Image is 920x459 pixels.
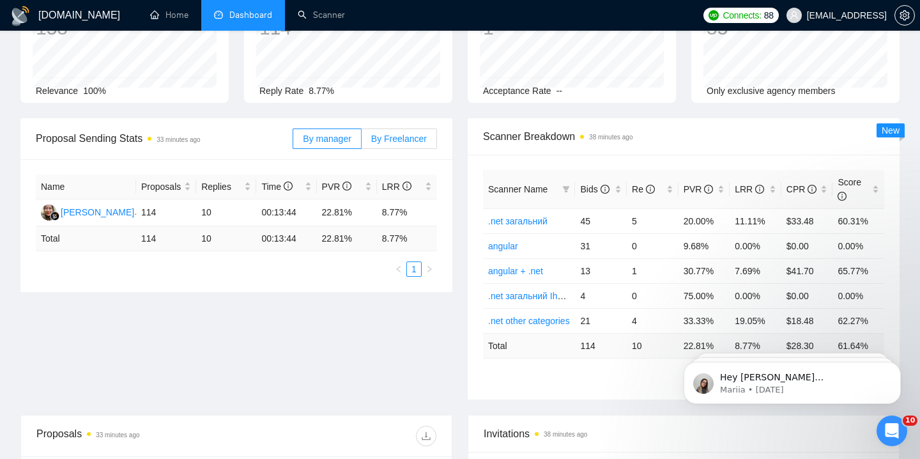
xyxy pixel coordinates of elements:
[303,134,351,144] span: By manager
[575,258,627,283] td: 13
[601,185,609,194] span: info-circle
[894,10,915,20] a: setting
[575,208,627,233] td: 45
[229,10,272,20] span: Dashboard
[259,86,303,96] span: Reply Rate
[781,283,833,308] td: $0.00
[832,233,884,258] td: 0.00%
[678,258,730,283] td: 30.77%
[730,283,781,308] td: 0.00%
[781,208,833,233] td: $33.48
[627,258,678,283] td: 1
[646,185,655,194] span: info-circle
[790,11,799,20] span: user
[298,10,345,20] a: searchScanner
[556,86,562,96] span: --
[322,182,352,192] span: PVR
[488,184,548,194] span: Scanner Name
[786,184,816,194] span: CPR
[755,185,764,194] span: info-circle
[41,205,57,221] img: SJ
[96,432,139,439] time: 33 minutes ago
[488,291,599,301] a: .net загальний Ihor's profile
[764,8,774,22] span: 88
[41,206,134,217] a: SJ[PERSON_NAME]
[488,266,543,276] a: angular + .net
[214,10,223,19] span: dashboard
[781,333,833,358] td: $ 28.30
[678,308,730,333] td: 33.33%
[808,185,816,194] span: info-circle
[709,10,719,20] img: upwork-logo.png
[417,431,436,441] span: download
[422,261,437,277] li: Next Page
[580,184,609,194] span: Bids
[402,182,411,191] span: info-circle
[391,261,406,277] button: left
[838,192,847,201] span: info-circle
[678,233,730,258] td: 9.68%
[781,308,833,333] td: $18.48
[196,175,256,199] th: Replies
[317,226,377,251] td: 22.81 %
[395,265,402,273] span: left
[284,182,293,191] span: info-circle
[309,86,334,96] span: 8.77%
[832,283,884,308] td: 0.00%
[832,258,884,283] td: 65.77%
[627,333,678,358] td: 10
[627,308,678,333] td: 4
[136,226,196,251] td: 114
[136,199,196,226] td: 114
[781,233,833,258] td: $0.00
[882,125,900,136] span: New
[483,333,575,358] td: Total
[83,86,106,96] span: 100%
[723,8,761,22] span: Connects:
[141,180,181,194] span: Proposals
[575,283,627,308] td: 4
[196,226,256,251] td: 10
[707,86,836,96] span: Only exclusive agency members
[632,184,655,194] span: Re
[261,182,292,192] span: Time
[832,208,884,233] td: 60.31%
[562,185,570,193] span: filter
[342,182,351,191] span: info-circle
[781,258,833,283] td: $41.70
[704,185,713,194] span: info-circle
[730,258,781,283] td: 7.69%
[627,233,678,258] td: 0
[560,180,572,199] span: filter
[157,136,200,143] time: 33 minutes ago
[50,212,59,221] img: gigradar-bm.png
[406,261,422,277] li: 1
[371,134,427,144] span: By Freelancer
[36,130,293,146] span: Proposal Sending Stats
[36,86,78,96] span: Relevance
[730,333,781,358] td: 8.77 %
[196,199,256,226] td: 10
[627,283,678,308] td: 0
[838,177,861,201] span: Score
[61,205,134,219] div: [PERSON_NAME]
[575,233,627,258] td: 31
[544,431,587,438] time: 38 minutes ago
[150,10,188,20] a: homeHome
[678,208,730,233] td: 20.00%
[903,416,917,426] span: 10
[10,6,31,26] img: logo
[832,308,884,333] td: 62.27%
[36,226,136,251] td: Total
[488,316,570,326] a: .net other categories
[136,175,196,199] th: Proposals
[730,233,781,258] td: 0.00%
[382,182,411,192] span: LRR
[36,426,236,446] div: Proposals
[730,308,781,333] td: 19.05%
[832,333,884,358] td: 61.64 %
[422,261,437,277] button: right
